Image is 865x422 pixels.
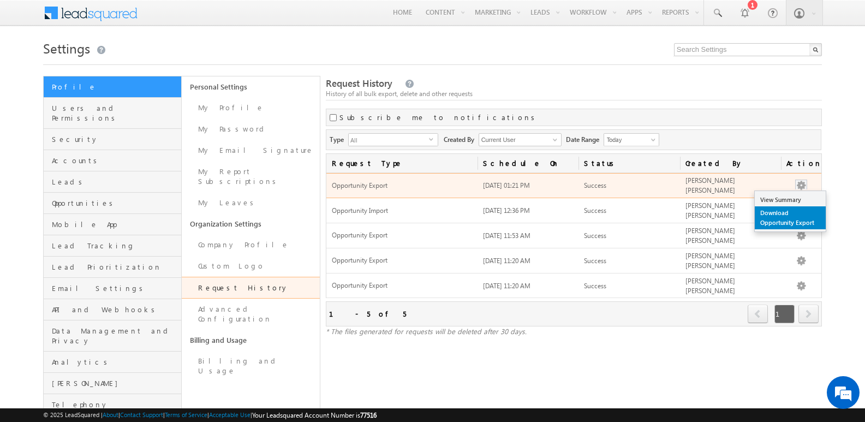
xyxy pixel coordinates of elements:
a: Lead Tracking [44,235,181,257]
span: Success [584,206,606,215]
span: Telephony [52,400,178,409]
span: Lead Prioritization [52,262,178,272]
a: [PERSON_NAME] [44,373,181,394]
a: My Password [182,118,320,140]
a: Accounts [44,150,181,171]
span: Request History [326,77,392,90]
div: 1 - 5 of 5 [329,307,406,320]
span: Success [584,282,606,290]
a: Security [44,129,181,150]
a: Mobile App [44,214,181,235]
span: Your Leadsquared Account Number is [252,411,377,419]
span: Success [584,181,606,189]
span: [PERSON_NAME] [52,378,178,388]
span: Opportunities [52,198,178,208]
span: Type [330,133,348,145]
span: [DATE] 12:36 PM [483,206,530,215]
a: Telephony [44,394,181,415]
a: Email Settings [44,278,181,299]
a: My Report Subscriptions [182,161,320,192]
span: Security [52,134,178,144]
div: History of all bulk export, delete and other requests [326,89,822,99]
span: [DATE] 11:53 AM [483,231,530,240]
span: Today [604,135,656,145]
a: Advanced Configuration [182,299,320,330]
a: Personal Settings [182,76,320,97]
label: Subscribe me to notifications [339,112,539,122]
span: Opportunity Import [332,206,473,216]
span: Date Range [566,133,604,145]
a: Profile [44,76,181,98]
a: Request Type [326,154,478,173]
a: About [103,411,118,418]
span: Lead Tracking [52,241,178,251]
a: Billing and Usage [182,350,320,382]
a: Leads [44,171,181,193]
input: Type to Search [479,133,562,146]
a: My Profile [182,97,320,118]
a: Custom Logo [182,255,320,277]
span: Opportunity Export [332,281,473,290]
span: Opportunity Export [332,256,473,265]
span: 77516 [360,411,377,419]
span: [PERSON_NAME] [PERSON_NAME] [685,176,735,194]
span: Accounts [52,156,178,165]
a: API and Webhooks [44,299,181,320]
a: Lead Prioritization [44,257,181,278]
a: Organization Settings [182,213,320,234]
span: [DATE] 11:20 AM [483,257,530,265]
span: API and Webhooks [52,305,178,314]
a: My Email Signature [182,140,320,161]
a: Company Profile [182,234,320,255]
a: Users and Permissions [44,98,181,129]
span: [DATE] 01:21 PM [483,181,530,189]
span: Users and Permissions [52,103,178,123]
span: Actions [781,154,821,173]
span: select [429,136,438,141]
span: [DATE] 11:20 AM [483,282,530,290]
span: Success [584,257,606,265]
span: Success [584,231,606,240]
a: Show All Items [547,134,560,145]
span: Mobile App [52,219,178,229]
a: Analytics [44,352,181,373]
span: Analytics [52,357,178,367]
a: Terms of Service [165,411,207,418]
a: Billing and Usage [182,330,320,350]
span: prev [748,305,768,323]
a: Created By [680,154,781,173]
a: Opportunities [44,193,181,214]
a: Schedule On [478,154,578,173]
a: Contact Support [120,411,163,418]
span: © 2025 LeadSquared | | | | | [43,410,377,420]
span: Data Management and Privacy [52,326,178,346]
a: Request History [182,277,320,299]
span: next [798,305,819,323]
div: All [348,133,438,146]
a: prev [748,306,768,323]
a: Data Management and Privacy [44,320,181,352]
span: Opportunity Export [332,231,473,240]
span: 1 [774,305,795,323]
a: Status [578,154,679,173]
span: [PERSON_NAME] [PERSON_NAME] [685,227,735,245]
span: [PERSON_NAME] [PERSON_NAME] [685,252,735,270]
span: All [349,134,429,146]
a: Download Opportunity Export [755,206,826,229]
input: Search Settings [674,43,822,56]
span: [PERSON_NAME] [PERSON_NAME] [685,201,735,219]
a: Acceptable Use [209,411,250,418]
span: Profile [52,82,178,92]
span: Opportunity Export [332,181,473,191]
a: View Summary [755,193,826,206]
span: Settings [43,39,90,57]
span: [PERSON_NAME] [PERSON_NAME] [685,277,735,295]
span: Email Settings [52,283,178,293]
span: Created By [444,133,479,145]
span: Leads [52,177,178,187]
a: My Leaves [182,192,320,213]
span: * The files generated for requests will be deleted after 30 days. [326,326,527,336]
a: next [798,306,819,323]
a: Today [604,133,659,146]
